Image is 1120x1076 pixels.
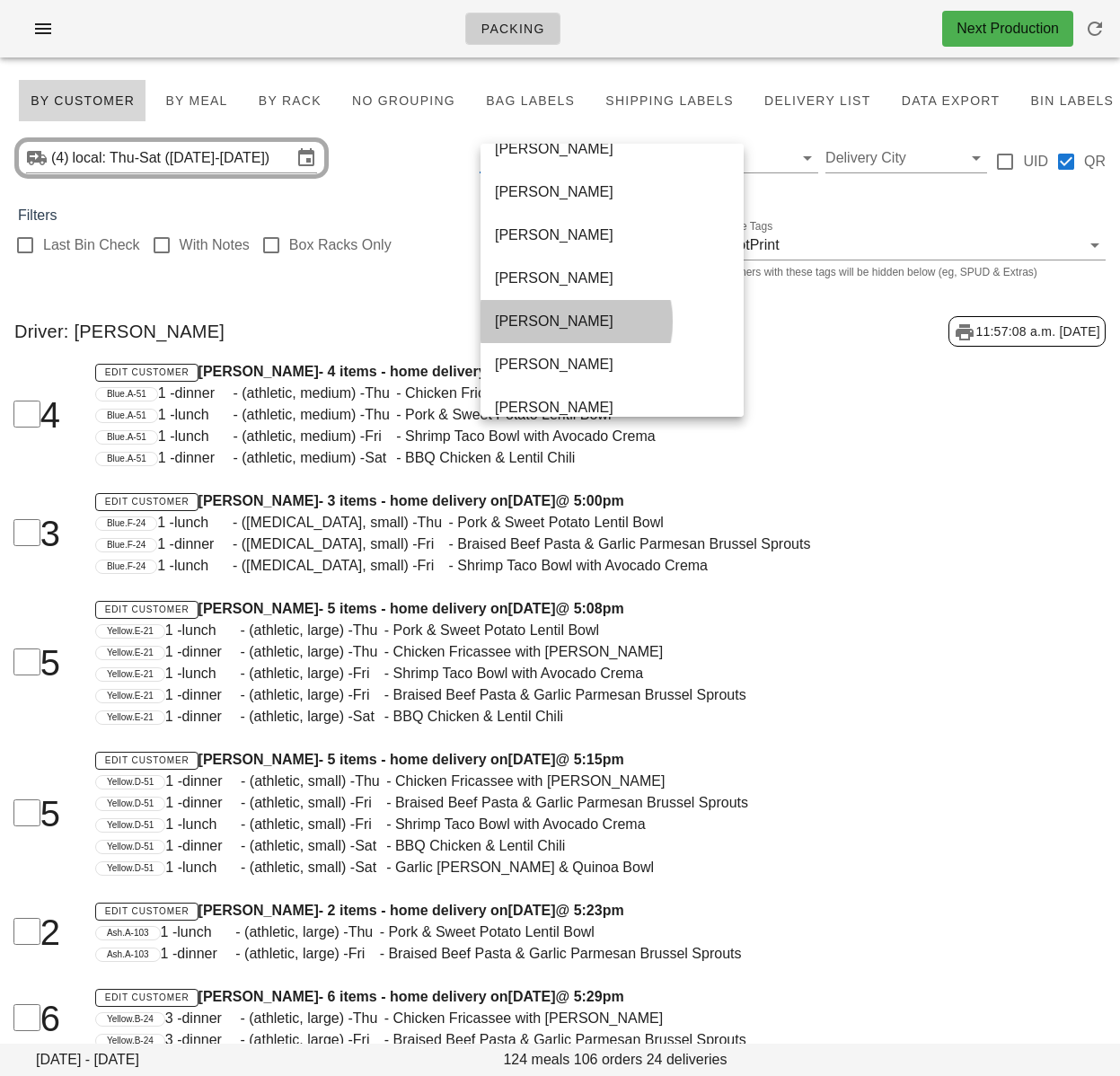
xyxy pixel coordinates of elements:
span: 1 - - (athletic, small) - - Shrimp Taco Bowl with Avocado Crema [165,816,645,832]
span: Yellow.E-21 [107,668,154,681]
span: 1 - - (athletic, small) - - BBQ Chicken & Lentil Chili [165,838,565,853]
span: Yellow.E-21 [107,625,154,638]
span: [DATE] [508,752,556,767]
button: No grouping [340,79,467,122]
span: @ 5:15pm [556,752,624,767]
span: By Meal [164,93,227,108]
h4: [PERSON_NAME] - 3 items - home delivery on [95,490,930,512]
span: Fri [418,534,449,555]
span: Blue.A-51 [107,453,146,465]
h4: [PERSON_NAME] - 6 items - home delivery on [95,986,930,1008]
span: 1 - - (athletic, large) - - Shrimp Taco Bowl with Avocado Crema [165,666,643,681]
span: Data Export [901,93,1001,108]
a: Edit Customer [95,601,198,619]
span: Thu [353,620,384,641]
h4: [PERSON_NAME] - 2 items - home delivery on [95,900,930,922]
span: [DATE] [508,601,556,616]
span: Yellow.D-51 [107,841,154,853]
button: Shipping Labels [594,79,745,122]
span: Edit Customer [104,992,190,1002]
span: dinner [181,641,240,663]
span: lunch [174,555,233,577]
span: Thu [353,1008,384,1029]
a: Packing [465,13,560,45]
div: [PERSON_NAME] [495,399,729,416]
span: 3 - - (athletic, large) - - Chicken Fricassee with [PERSON_NAME] [165,1010,663,1026]
span: @ 5:08pm [556,601,624,616]
label: Box Racks Only [289,236,392,254]
span: Sat [355,835,386,857]
label: Last Bin Check [43,236,140,254]
span: @ 5:29pm [556,989,624,1004]
span: 1 - - (athletic, large) - - Braised Beef Pasta & Garlic Parmesan Brussel Sprouts [161,946,742,961]
span: 1 - - (athletic, medium) - - Shrimp Taco Bowl with Avocado Crema [158,428,656,444]
span: Blue.F-24 [107,517,146,530]
h4: [PERSON_NAME] - 5 items - home delivery on [95,598,930,620]
span: Fri [365,426,396,447]
button: Bag Labels [474,79,586,122]
span: Bag Labels [485,93,575,108]
span: Yellow.E-21 [107,690,154,702]
span: Yellow.D-51 [107,798,154,810]
button: Delivery List [753,79,883,122]
span: dinner [177,943,235,965]
span: 1 - - (athletic, large) - - Chicken Fricassee with [PERSON_NAME] [165,644,663,659]
div: Delivery City [825,144,987,172]
span: Yellow.D-51 [107,776,154,789]
a: Edit Customer [95,493,198,511]
div: [PERSON_NAME] [495,140,729,157]
span: @ 5:00pm [556,493,624,508]
span: Yellow.E-21 [107,711,154,724]
span: dinner [175,447,234,469]
span: Shipping Labels [604,93,734,108]
span: dinner [182,835,241,857]
a: Edit Customer [95,364,198,382]
span: 1 - - (athletic, medium) - - Chicken Fricassee with [PERSON_NAME] [158,385,675,401]
span: 1 - - (athletic, small) - - Chicken Fricassee with [PERSON_NAME] [165,773,665,789]
span: Thu [355,771,386,792]
span: dinner [181,684,240,706]
span: Sat [365,447,396,469]
span: lunch [181,663,240,684]
span: dinner [182,771,241,792]
span: 1 - - ([MEDICAL_DATA], small) - - Braised Beef Pasta & Garlic Parmesan Brussel Sprouts [157,536,810,551]
span: Blue.A-51 [107,431,146,444]
h4: [PERSON_NAME] - 4 items - home delivery on [95,361,930,383]
div: [PERSON_NAME] [495,183,729,200]
span: 1 - - (athletic, large) - - BBQ Chicken & Lentil Chili [165,709,563,724]
span: Packing [481,22,545,36]
span: lunch [182,814,241,835]
div: 11:57:08 a.m. [DATE] [948,316,1106,347]
span: Bin Labels [1029,93,1114,108]
span: 1 - - (athletic, small) - - Braised Beef Pasta & Garlic Parmesan Brussel Sprouts [165,795,748,810]
span: dinner [181,706,240,728]
span: [DATE] [508,903,556,918]
span: Fri [353,663,384,684]
span: Thu [365,404,396,426]
button: By Rack [247,79,333,122]
span: 1 - - (athletic, large) - - Pork & Sweet Potato Lentil Bowl [161,924,595,939]
span: Blue.F-24 [107,539,146,551]
div: [PERSON_NAME] [495,313,729,330]
span: Thu [418,512,449,534]
div: (4) [51,149,73,167]
span: Fri [355,814,386,835]
label: UID [1023,153,1048,171]
span: lunch [182,857,241,878]
span: By Rack [258,93,322,108]
div: DoNotPrint [709,237,779,253]
div: [PERSON_NAME] [495,356,729,373]
span: Blue.A-51 [107,410,146,422]
span: Thu [348,922,380,943]
span: dinner [181,1029,240,1051]
span: Blue.F-24 [107,560,146,573]
div: [PERSON_NAME] [495,226,729,243]
span: Fri [353,1029,384,1051]
div: Next Production [957,18,1059,40]
span: Yellow.D-51 [107,862,154,875]
button: Data Export [890,79,1012,122]
div: [PERSON_NAME] [495,269,729,287]
span: 1 - - (athletic, small) - - Garlic [PERSON_NAME] & Quinoa Bowl [165,860,654,875]
span: By Customer [30,93,135,108]
div: Exclude TagsDoNotPrint [709,231,1106,260]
